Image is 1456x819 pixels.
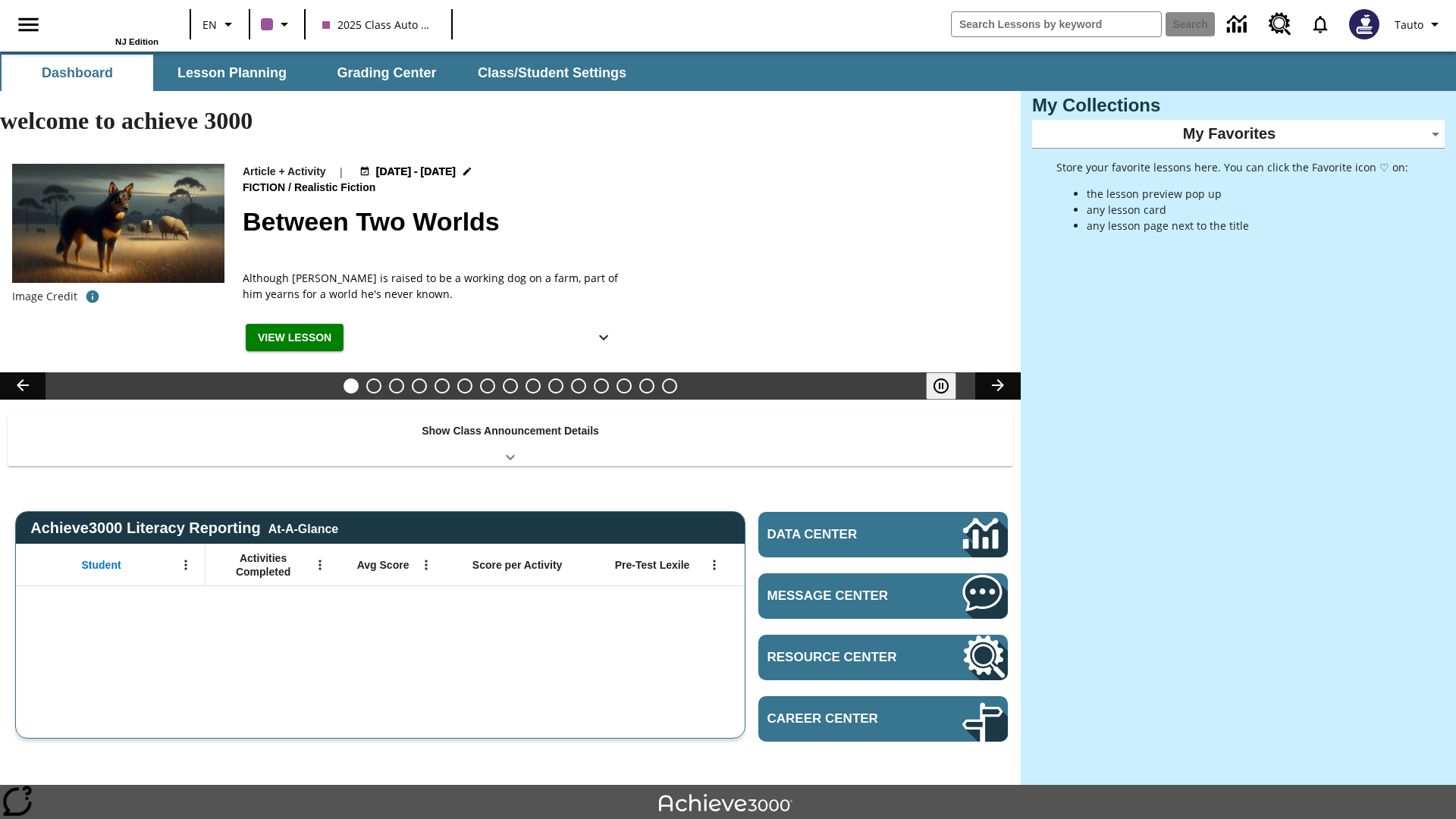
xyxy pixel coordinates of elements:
a: Career Center [758,696,1008,742]
li: any lesson card [1087,202,1408,218]
button: Slide 15 Point of View [662,378,677,394]
span: NJ Edition [115,37,158,46]
span: Fiction [243,180,288,196]
button: Grading Center [311,55,463,91]
div: Home [60,5,158,46]
button: Language: EN, Select a language [196,11,244,38]
button: Select a new avatar [1340,5,1389,44]
button: Slide 4 What's in a Name? [412,378,427,394]
p: Store your favorite lessons here. You can click the Favorite icon ♡ on: [1056,159,1408,175]
button: Open Menu [703,554,726,576]
img: Avatar [1349,9,1379,39]
div: Although [PERSON_NAME] is raised to be a working dog on a farm, part of him yearns for a world he... [243,270,622,302]
button: Class/Student Settings [466,55,639,91]
span: Career Center [767,711,917,726]
span: EN [202,17,217,33]
button: Aug 18 - Aug 18 Choose Dates [356,164,476,180]
span: Avg Score [357,558,409,572]
span: / [288,181,291,193]
span: Realistic Fiction [294,180,378,196]
a: Data Center [758,512,1008,557]
button: Open Menu [309,554,331,576]
button: Lesson Planning [156,55,308,91]
p: Article + Activity [243,164,326,180]
p: Show Class Announcement Details [422,423,599,439]
div: Pause [926,372,971,400]
button: Slide 5 Do You Want Fries With That? [435,378,450,394]
button: Slide 2 Test lesson 3/27 en [366,378,381,394]
span: Tauto [1395,17,1423,33]
button: Slide 9 Attack of the Terrifying Tomatoes [526,378,541,394]
button: Open side menu [6,2,51,47]
div: Show Class Announcement Details [8,414,1013,466]
p: Image Credit [12,289,77,304]
span: Achieve3000 Literacy Reporting [30,519,338,537]
button: View Lesson [246,324,344,352]
button: Slide 11 The Invasion of the Free CD [571,378,586,394]
a: Message Center [758,573,1008,619]
button: Slide 8 Solar Power to the People [503,378,518,394]
span: Resource Center [767,650,917,665]
div: At-A-Glance [268,519,338,536]
button: Show Details [588,324,619,352]
button: Slide 14 Career Lesson [639,378,654,394]
span: Message Center [767,588,917,604]
button: Class color is purple. Change class color [255,11,300,38]
span: Pre-Test Lexile [615,558,690,572]
a: Home [60,7,158,37]
button: Slide 7 The Last Homesteaders [480,378,495,394]
a: Notifications [1301,5,1340,44]
li: the lesson preview pop up [1087,186,1408,202]
span: | [338,164,344,180]
a: Resource Center, Will open in new tab [758,635,1008,680]
span: Data Center [767,527,911,542]
span: Activities Completed [213,551,313,579]
button: Pause [926,372,956,400]
button: Image credit: Shutterstock.AI/Shutterstock [77,283,108,310]
button: Open Menu [174,554,197,576]
span: [DATE] - [DATE] [376,164,456,180]
span: Student [82,558,121,572]
span: Although Chip is raised to be a working dog on a farm, part of him yearns for a world he's never ... [243,270,622,302]
button: Open Menu [415,554,438,576]
button: Slide 12 Mixed Practice: Citing Evidence [594,378,609,394]
button: Slide 1 Between Two Worlds [344,378,359,394]
a: Data Center [1218,4,1260,45]
a: Resource Center, Will open in new tab [1260,4,1301,45]
li: any lesson page next to the title [1087,218,1408,234]
img: A dog with dark fur and light tan markings looks off into the distance while sheep graze in the b... [12,164,224,284]
span: Score per Activity [472,558,563,572]
button: Profile/Settings [1389,11,1450,38]
input: search field [952,12,1161,36]
button: Lesson carousel, Next [975,372,1021,400]
h3: My Collections [1032,95,1445,116]
button: Slide 3 Taking Movies to the X-Dimension [389,378,404,394]
button: Slide 6 Cars of the Future? [457,378,472,394]
button: Dashboard [2,55,153,91]
h2: Between Two Worlds [243,202,1003,241]
button: Slide 13 Pre-release lesson [617,378,632,394]
div: My Favorites [1032,120,1445,149]
button: Slide 10 Fashion Forward in Ancient Rome [548,378,563,394]
span: 2025 Class Auto Grade 13 [322,17,435,33]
